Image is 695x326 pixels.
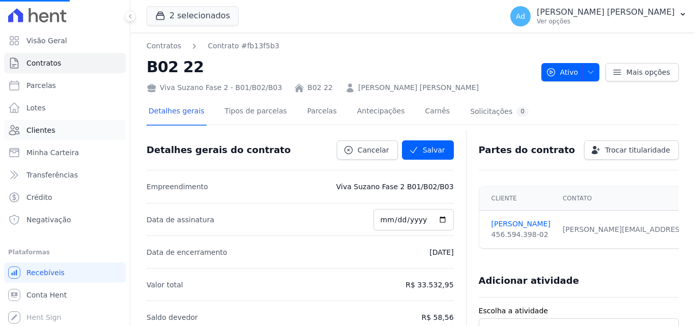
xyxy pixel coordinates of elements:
[147,279,183,291] p: Valor total
[8,246,122,258] div: Plataformas
[147,311,198,323] p: Saldo devedor
[147,6,239,25] button: 2 selecionados
[147,41,533,51] nav: Breadcrumb
[147,246,227,258] p: Data de encerramento
[626,67,670,77] span: Mais opções
[491,219,551,229] a: [PERSON_NAME]
[4,142,126,163] a: Minha Carteira
[307,82,333,93] a: B02 22
[4,210,126,230] a: Negativação
[4,285,126,305] a: Conta Hent
[223,99,289,126] a: Tipos de parcelas
[358,145,389,155] span: Cancelar
[147,55,533,78] h2: B02 22
[147,41,181,51] a: Contratos
[4,53,126,73] a: Contratos
[479,187,557,211] th: Cliente
[516,107,529,116] div: 0
[337,140,398,160] a: Cancelar
[147,82,282,93] div: Viva Suzano Fase 2 - B01/B02/B03
[26,215,71,225] span: Negativação
[423,99,452,126] a: Carnês
[605,145,670,155] span: Trocar titularidade
[26,290,67,300] span: Conta Hent
[479,306,679,316] label: Escolha a atividade
[541,63,600,81] button: Ativo
[406,279,453,291] p: R$ 33.532,95
[479,275,579,287] h3: Adicionar atividade
[4,31,126,51] a: Visão Geral
[208,41,279,51] a: Contrato #fb13f5b3
[4,75,126,96] a: Parcelas
[26,125,55,135] span: Clientes
[355,99,407,126] a: Antecipações
[546,63,578,81] span: Ativo
[336,181,454,193] p: Viva Suzano Fase 2 B01/B02/B03
[4,120,126,140] a: Clientes
[429,246,453,258] p: [DATE]
[537,17,675,25] p: Ver opções
[516,13,525,20] span: Ad
[26,36,67,46] span: Visão Geral
[584,140,679,160] a: Trocar titularidade
[26,58,61,68] span: Contratos
[147,214,214,226] p: Data de assinatura
[4,262,126,283] a: Recebíveis
[305,99,339,126] a: Parcelas
[26,170,78,180] span: Transferências
[502,2,695,31] button: Ad [PERSON_NAME] [PERSON_NAME] Ver opções
[147,144,291,156] h3: Detalhes gerais do contrato
[26,103,46,113] span: Lotes
[147,41,279,51] nav: Breadcrumb
[147,99,207,126] a: Detalhes gerais
[479,144,575,156] h3: Partes do contrato
[4,187,126,208] a: Crédito
[26,192,52,202] span: Crédito
[26,147,79,158] span: Minha Carteira
[4,165,126,185] a: Transferências
[491,229,551,240] div: 456.594.398-02
[421,311,453,323] p: R$ 58,56
[4,98,126,118] a: Lotes
[26,80,56,91] span: Parcelas
[26,268,65,278] span: Recebíveis
[537,7,675,17] p: [PERSON_NAME] [PERSON_NAME]
[147,181,208,193] p: Empreendimento
[358,82,479,93] a: [PERSON_NAME] [PERSON_NAME]
[468,99,531,126] a: Solicitações0
[605,63,679,81] a: Mais opções
[402,140,454,160] button: Salvar
[470,107,529,116] div: Solicitações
